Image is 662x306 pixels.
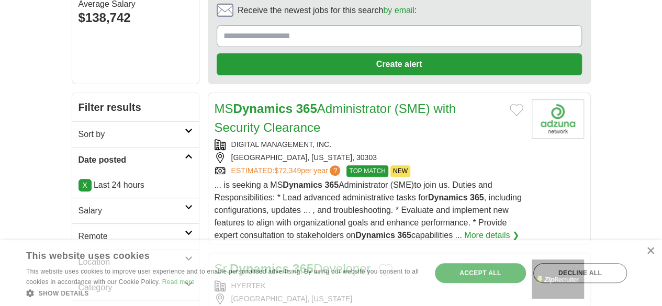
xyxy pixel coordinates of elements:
span: $72,349 [274,166,301,175]
span: TOP MATCH [346,165,388,177]
h2: Sort by [78,128,185,141]
a: More details ❯ [464,229,519,242]
a: Salary [72,198,199,223]
img: Digital Management logo [532,99,584,139]
div: This website uses cookies [26,246,393,262]
a: Sort by [72,121,199,147]
button: Add to favorite jobs [510,104,523,116]
strong: Dynamics [355,231,395,240]
a: ESTIMATED:$72,349per year? [231,165,343,177]
p: Last 24 hours [78,179,193,191]
strong: 365 [324,180,339,189]
div: $138,742 [78,8,193,27]
strong: 365 [470,193,484,202]
span: ? [330,165,340,176]
a: MSDynamics 365Administrator (SME) with Security Clearance [215,101,456,134]
div: Accept all [435,263,526,283]
h2: Remote [78,230,185,243]
strong: Dynamics [428,193,468,202]
strong: Dynamics [233,101,293,116]
span: Show details [39,290,89,297]
div: Decline all [533,263,627,283]
div: [GEOGRAPHIC_DATA], [US_STATE], 30303 [215,152,523,163]
button: Create alert [217,53,582,75]
span: ... is seeking a MS Administrator (SME)to join us. Duties and Responsibilities: * Lead advanced a... [215,180,522,240]
h2: Filter results [72,93,199,121]
a: Date posted [72,147,199,173]
div: Close [646,247,654,255]
h2: Salary [78,205,185,217]
a: Remote [72,223,199,249]
h2: Date posted [78,154,185,166]
span: NEW [390,165,410,177]
div: Show details [26,288,419,298]
a: by email [383,6,414,15]
span: This website uses cookies to improve user experience and to enable personalised advertising. By u... [26,268,419,286]
a: Read more, opens a new window [162,278,195,286]
span: Receive the newest jobs for this search : [238,4,417,17]
a: X [78,179,92,191]
a: DIGITAL MANAGEMENT, INC. [231,140,331,149]
strong: Dynamics [283,180,322,189]
strong: 365 [296,101,317,116]
strong: 365 [397,231,411,240]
